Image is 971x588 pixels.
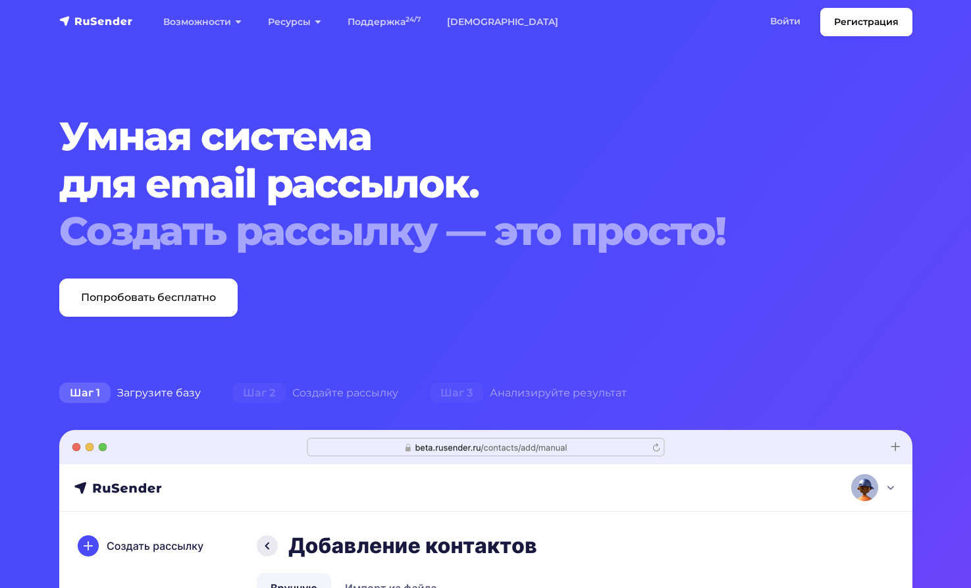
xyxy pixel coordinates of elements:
[59,383,111,404] span: Шаг 1
[334,9,434,36] a: Поддержка24/7
[217,380,414,406] div: Создайте рассылку
[414,380,643,406] div: Анализируйте результат
[43,380,217,406] div: Загрузите базу
[232,383,286,404] span: Шаг 2
[255,9,334,36] a: Ресурсы
[59,279,238,317] a: Попробовать бесплатно
[150,9,255,36] a: Возможности
[59,14,133,28] img: RuSender
[434,9,571,36] a: [DEMOGRAPHIC_DATA]
[820,8,912,36] a: Регистрация
[59,207,840,255] div: Создать рассылку — это просто!
[757,8,814,35] a: Войти
[430,383,483,404] span: Шаг 3
[406,15,421,24] sup: 24/7
[59,113,840,255] h1: Умная система для email рассылок.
